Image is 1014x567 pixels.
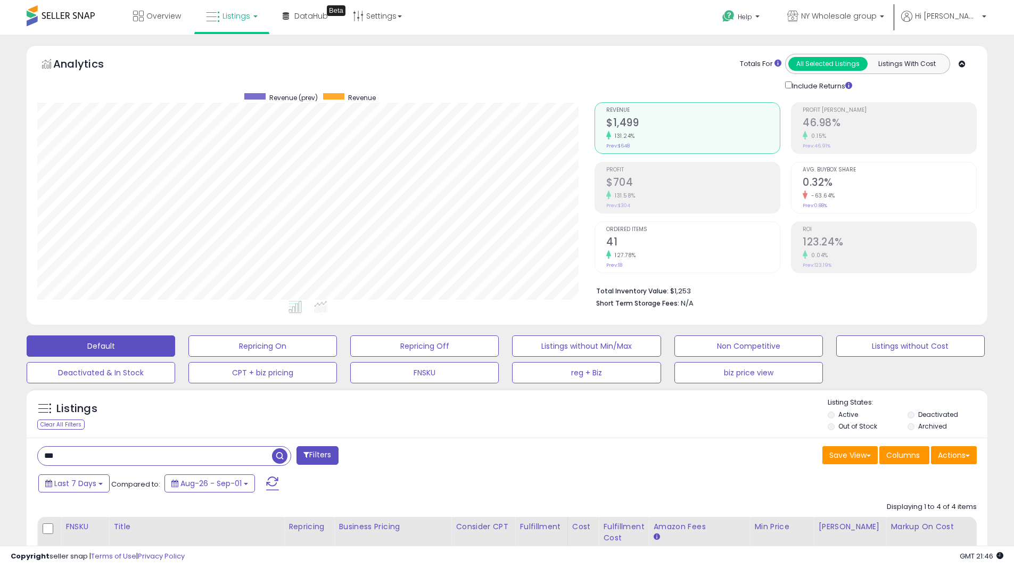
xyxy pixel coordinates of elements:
[886,517,987,559] th: The percentage added to the cost of goods (COGS) that forms the calculator for Min & Max prices.
[803,236,976,250] h2: 123.24%
[269,93,318,102] span: Revenue (prev)
[56,401,97,416] h5: Listings
[572,521,595,532] div: Cost
[838,422,877,431] label: Out of Stock
[788,57,868,71] button: All Selected Listings
[803,143,830,149] small: Prev: 46.91%
[901,11,986,35] a: Hi [PERSON_NAME]
[891,521,983,532] div: Markup on Cost
[11,551,50,561] strong: Copyright
[27,335,175,357] button: Default
[918,410,958,419] label: Deactivated
[65,521,104,532] div: FNSKU
[296,446,338,465] button: Filters
[37,420,85,430] div: Clear All Filters
[777,79,865,92] div: Include Returns
[801,11,877,21] span: NY Wholesale group
[803,227,976,233] span: ROI
[879,446,929,464] button: Columns
[886,450,920,461] span: Columns
[188,362,337,383] button: CPT + biz pricing
[606,108,780,113] span: Revenue
[111,479,160,489] span: Compared to:
[520,521,563,532] div: Fulfillment
[138,551,185,561] a: Privacy Policy
[596,284,969,297] li: $1,253
[674,335,823,357] button: Non Competitive
[294,11,328,21] span: DataHub
[838,410,858,419] label: Active
[803,167,976,173] span: Avg. Buybox Share
[931,446,977,464] button: Actions
[738,12,752,21] span: Help
[350,335,499,357] button: Repricing Off
[596,286,669,295] b: Total Inventory Value:
[722,10,735,23] i: Get Help
[653,532,659,542] small: Amazon Fees.
[681,298,694,308] span: N/A
[113,521,279,532] div: Title
[11,552,185,562] div: seller snap | |
[288,521,329,532] div: Repricing
[596,299,679,308] b: Short Term Storage Fees:
[803,202,827,209] small: Prev: 0.88%
[164,474,255,492] button: Aug-26 - Sep-01
[740,59,781,69] div: Totals For
[867,57,946,71] button: Listings With Cost
[54,478,96,489] span: Last 7 Days
[146,11,181,21] span: Overview
[918,422,947,431] label: Archived
[803,176,976,191] h2: 0.32%
[606,262,622,268] small: Prev: 18
[960,551,1003,561] span: 2025-09-9 21:46 GMT
[611,132,635,140] small: 131.24%
[674,362,823,383] button: biz price view
[887,502,977,512] div: Displaying 1 to 4 of 4 items
[822,446,878,464] button: Save View
[91,551,136,561] a: Terms of Use
[606,176,780,191] h2: $704
[828,398,987,408] p: Listing States:
[512,362,661,383] button: reg + Biz
[327,5,345,16] div: Tooltip anchor
[807,132,827,140] small: 0.15%
[603,521,644,544] div: Fulfillment Cost
[606,117,780,131] h2: $1,499
[348,93,376,102] span: Revenue
[803,262,831,268] small: Prev: 123.19%
[714,2,770,35] a: Help
[350,362,499,383] button: FNSKU
[606,167,780,173] span: Profit
[53,56,125,74] h5: Analytics
[606,227,780,233] span: Ordered Items
[803,108,976,113] span: Profit [PERSON_NAME]
[807,192,835,200] small: -63.64%
[339,521,447,532] div: Business Pricing
[611,251,636,259] small: 127.78%
[27,362,175,383] button: Deactivated & In Stock
[754,521,809,532] div: Min Price
[222,11,250,21] span: Listings
[611,192,636,200] small: 131.58%
[606,143,630,149] small: Prev: $648
[606,202,630,209] small: Prev: $304
[180,478,242,489] span: Aug-26 - Sep-01
[915,11,979,21] span: Hi [PERSON_NAME]
[606,236,780,250] h2: 41
[512,335,661,357] button: Listings without Min/Max
[456,521,510,532] div: Consider CPT
[836,335,985,357] button: Listings without Cost
[188,335,337,357] button: Repricing On
[653,521,745,532] div: Amazon Fees
[807,251,828,259] small: 0.04%
[38,474,110,492] button: Last 7 Days
[803,117,976,131] h2: 46.98%
[818,521,881,532] div: [PERSON_NAME]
